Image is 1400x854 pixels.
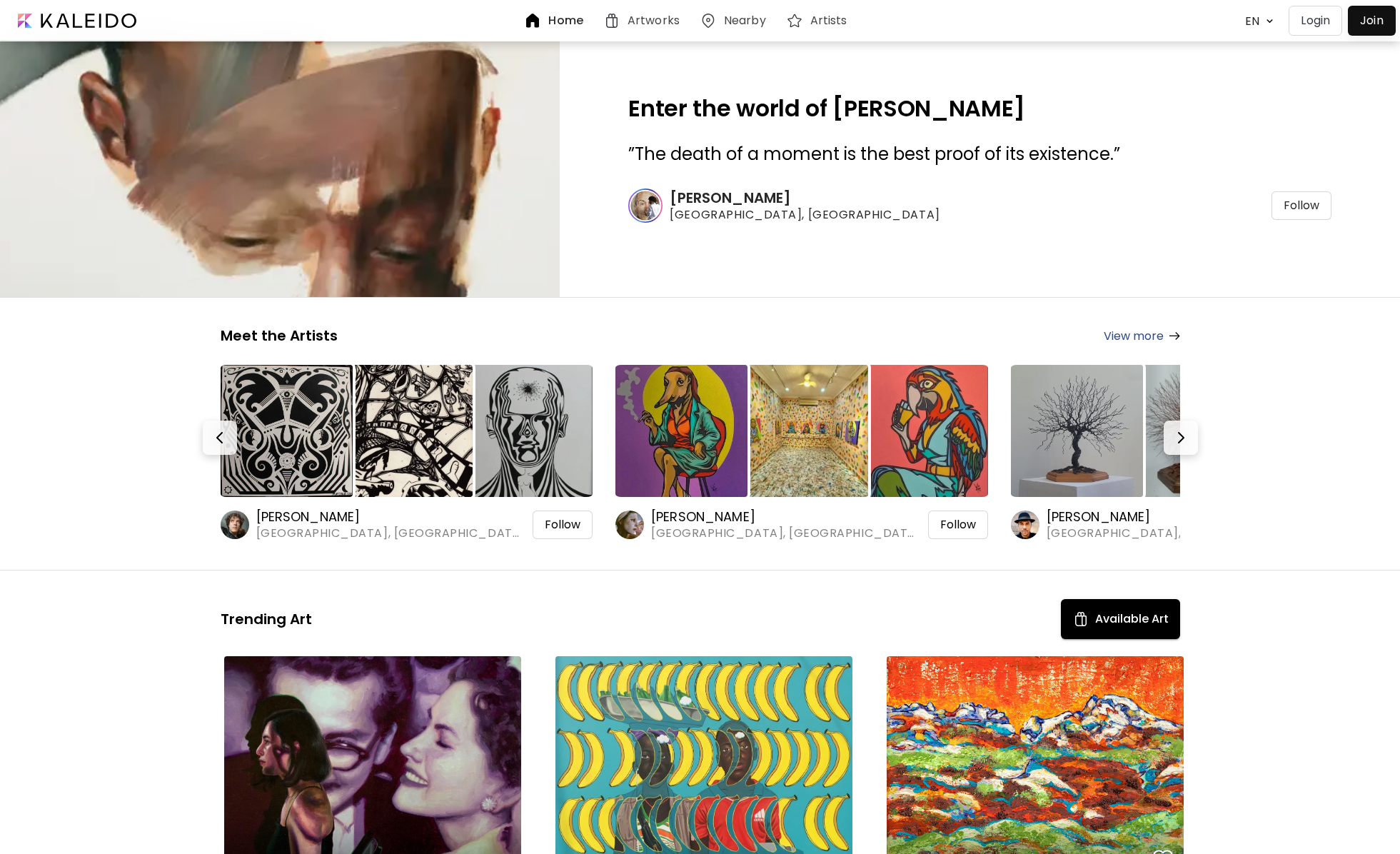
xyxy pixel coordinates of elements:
button: Login [1289,6,1342,36]
h2: Enter the world of [PERSON_NAME] [628,97,1331,120]
img: https://cdn.kaleido.art/CDN/Artwork/176160/Thumbnail/medium.webp?updated=781085 [735,365,867,497]
h6: [PERSON_NAME] [670,189,974,207]
img: Next-button [1172,429,1189,446]
h6: Artworks [628,15,680,26]
span: Follow [1284,199,1319,213]
span: [GEOGRAPHIC_DATA], [GEOGRAPHIC_DATA] [256,526,523,541]
img: Available Art [1072,611,1089,628]
a: Login [1289,6,1348,36]
div: Follow [533,511,593,539]
h6: [PERSON_NAME] [651,508,917,526]
a: Artists [786,12,853,29]
img: arrow-right [1169,332,1180,340]
h5: Trending Art [221,610,312,628]
p: Login [1301,12,1330,29]
h3: ” ” [628,143,1331,166]
img: https://cdn.kaleido.art/CDN/Artwork/30571/Thumbnail/medium.webp?updated=585509 [460,365,593,497]
h6: [PERSON_NAME] [1047,508,1313,526]
a: https://cdn.kaleido.art/CDN/Artwork/176172/Thumbnail/large.webp?updated=781132https://cdn.kaleido... [615,362,988,541]
img: https://cdn.kaleido.art/CDN/Artwork/30700/Thumbnail/medium.webp?updated=163451 [341,365,473,497]
h6: [PERSON_NAME] [256,508,523,526]
a: Home [524,12,588,29]
a: https://cdn.kaleido.art/CDN/Artwork/30786/Thumbnail/large.webp?updated=585508https://cdn.kaleido.... [221,362,593,541]
a: Join [1348,6,1396,36]
a: https://cdn.kaleido.art/CDN/Artwork/175524/Thumbnail/large.webp?updated=777911https://cdn.kaleido... [1011,362,1384,541]
div: EN [1238,9,1262,34]
button: Prev-button [203,421,237,455]
a: Nearby [700,12,772,29]
img: https://cdn.kaleido.art/CDN/Artwork/176172/Thumbnail/large.webp?updated=781132 [615,365,747,497]
a: View more [1104,327,1180,345]
h5: Available Art [1095,611,1169,628]
button: Available ArtAvailable Art [1061,599,1180,639]
a: [PERSON_NAME][GEOGRAPHIC_DATA], [GEOGRAPHIC_DATA]Follow [628,189,1331,223]
span: The death of a moment is the best proof of its existence. [635,142,1114,166]
span: [GEOGRAPHIC_DATA], [GEOGRAPHIC_DATA] [651,526,917,541]
button: Next-button [1164,421,1198,455]
h6: Artists [810,15,847,26]
h6: Nearby [724,15,766,26]
span: Follow [940,518,976,532]
span: [GEOGRAPHIC_DATA], [GEOGRAPHIC_DATA] [670,207,974,223]
img: https://cdn.kaleido.art/CDN/Artwork/176163/Thumbnail/medium.webp?updated=781092 [856,365,988,497]
span: [GEOGRAPHIC_DATA], [GEOGRAPHIC_DATA] [1047,526,1313,541]
div: Follow [928,511,988,539]
div: Follow [1271,191,1331,220]
a: Artworks [603,12,685,29]
img: https://cdn.kaleido.art/CDN/Artwork/30786/Thumbnail/large.webp?updated=585508 [221,365,353,497]
img: arrow down [1262,14,1277,28]
h6: Home [548,15,583,26]
span: Follow [545,518,580,532]
img: Prev-button [211,429,228,446]
h5: Meet the Artists [221,326,338,345]
img: https://cdn.kaleido.art/CDN/Artwork/175524/Thumbnail/large.webp?updated=777911 [1011,365,1143,497]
